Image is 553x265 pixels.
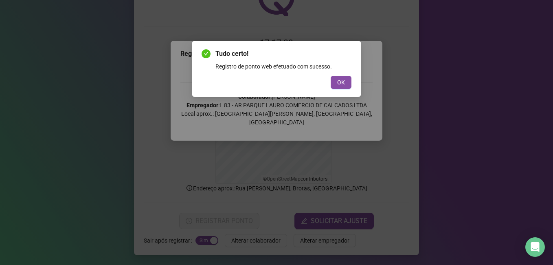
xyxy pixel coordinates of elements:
[525,237,545,257] div: Open Intercom Messenger
[215,49,351,59] span: Tudo certo!
[337,78,345,87] span: OK
[331,76,351,89] button: OK
[215,62,351,71] div: Registro de ponto web efetuado com sucesso.
[202,49,211,58] span: check-circle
